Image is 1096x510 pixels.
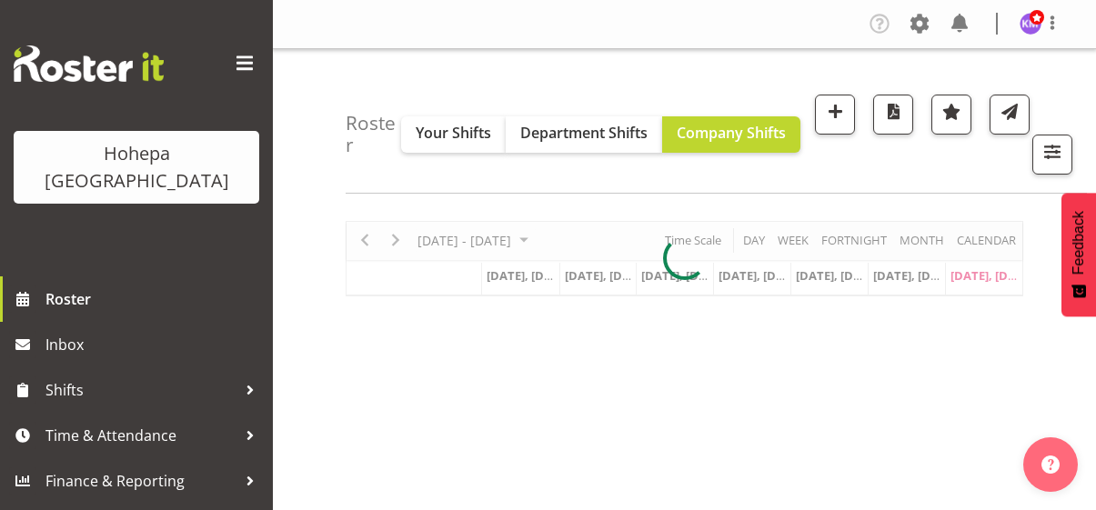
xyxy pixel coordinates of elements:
[416,123,491,143] span: Your Shifts
[1041,455,1060,474] img: help-xxl-2.png
[14,45,164,82] img: Rosterit website logo
[677,123,786,143] span: Company Shifts
[1020,13,1041,35] img: kelly-morgan6119.jpg
[1061,193,1096,316] button: Feedback - Show survey
[1071,211,1087,275] span: Feedback
[815,95,855,135] button: Add a new shift
[32,140,241,195] div: Hohepa [GEOGRAPHIC_DATA]
[45,285,264,313] span: Roster
[662,116,800,153] button: Company Shifts
[346,113,401,155] h4: Roster
[1032,135,1072,175] button: Filter Shifts
[45,467,236,495] span: Finance & Reporting
[506,116,662,153] button: Department Shifts
[990,95,1030,135] button: Send a list of all shifts for the selected filtered period to all rostered employees.
[520,123,648,143] span: Department Shifts
[45,331,264,358] span: Inbox
[873,95,913,135] button: Download a PDF of the roster according to the set date range.
[931,95,971,135] button: Highlight an important date within the roster.
[45,422,236,449] span: Time & Attendance
[45,376,236,404] span: Shifts
[401,116,506,153] button: Your Shifts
